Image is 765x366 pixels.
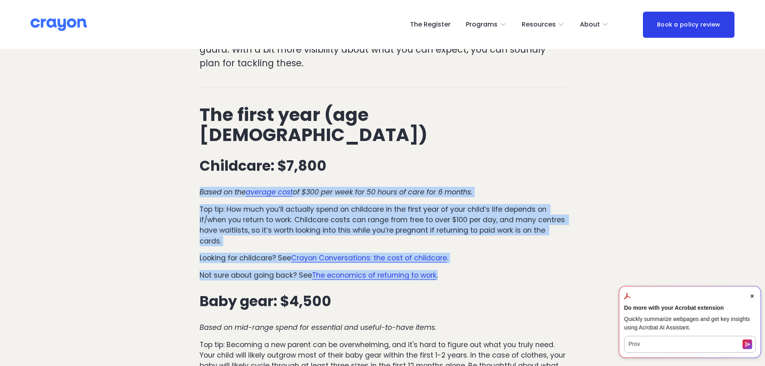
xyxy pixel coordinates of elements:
a: Crayon Conversations: the cost of childcare [291,253,447,263]
h3: Childcare: $7,800 [200,158,565,174]
em: Based on mid-range spend for essential and useful-to-have items. [200,323,437,332]
button: Have a question? [7,10,72,27]
h3: Baby gear: $4,500 [200,293,565,309]
span: Resources [522,19,556,31]
p: Not sure about going back? See . [200,270,565,280]
span: Have a question? [13,15,66,23]
p: There are also that can catch first-time parents off guard. With a bit more visibility about what... [200,30,565,70]
em: Based on the [200,187,246,197]
a: folder dropdown [522,18,565,31]
a: Book a policy review [643,12,734,38]
a: The economics of returning to work [312,270,437,280]
a: folder dropdown [466,18,506,31]
a: folder dropdown [580,18,609,31]
button: Open chat widget [78,7,102,31]
em: of $300 per week for 50 hours of care for 6 months. [293,187,473,197]
a: The Register [410,18,451,31]
h2: The first year (age [DEMOGRAPHIC_DATA]) [200,105,565,145]
a: average cost [246,187,293,197]
p: Looking for childcare? See . [200,253,565,263]
p: Top tip: How much you’ll actually spend on childcare in the first year of your child’s life depen... [200,204,565,247]
span: About [580,19,600,31]
img: Crayon [31,18,87,32]
span: Programs [466,19,498,31]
